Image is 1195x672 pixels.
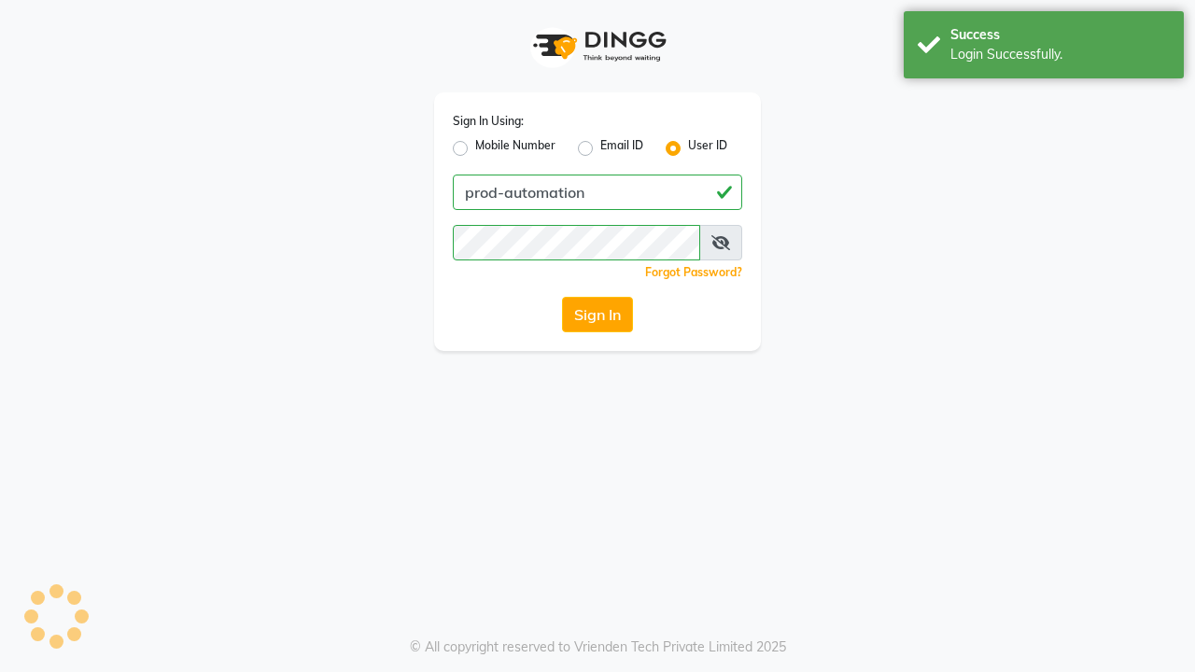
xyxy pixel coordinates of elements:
[562,297,633,332] button: Sign In
[950,45,1170,64] div: Login Successfully.
[453,225,700,260] input: Username
[453,175,742,210] input: Username
[600,137,643,160] label: Email ID
[475,137,555,160] label: Mobile Number
[453,113,524,130] label: Sign In Using:
[950,25,1170,45] div: Success
[688,137,727,160] label: User ID
[645,265,742,279] a: Forgot Password?
[523,19,672,74] img: logo1.svg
